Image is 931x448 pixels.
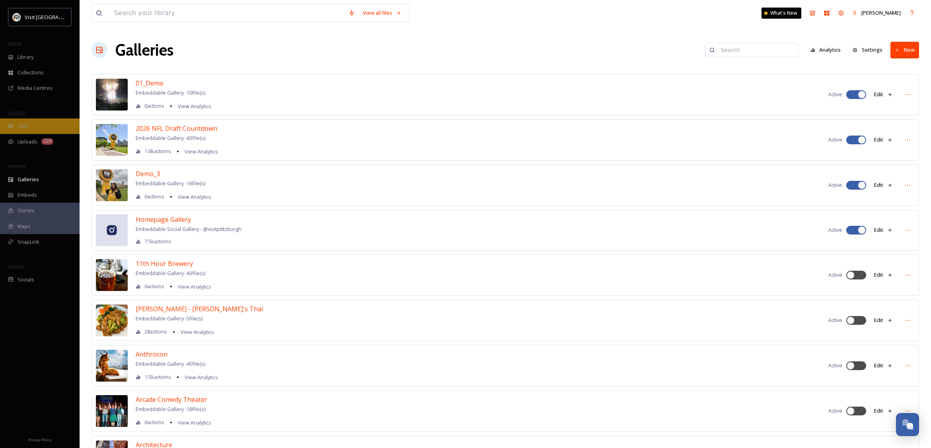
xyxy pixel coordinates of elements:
button: Edit [870,222,896,238]
span: 0 actions [144,283,164,290]
button: Edit [870,267,896,283]
span: View Analytics [178,103,211,110]
span: 1.5k actions [144,373,171,381]
a: View Analytics [177,327,214,337]
img: a0a2bd56-e70c-4733-b126-ccb5d6b7d9db.jpg [96,304,128,336]
span: Anthrocon [136,350,168,359]
span: Demo_3 [136,169,160,178]
span: Embeddable Gallery - 5 file(s) [136,315,203,322]
span: View Analytics [178,419,211,426]
span: Embeddable Gallery - 43 file(s) [136,134,205,142]
span: [PERSON_NAME] [861,9,901,16]
a: View Analytics [174,282,211,291]
span: Arcade Comedy Theater [136,395,207,404]
span: 7.5k actions [144,238,171,245]
span: 0 actions [144,419,164,426]
button: New [890,42,919,58]
button: Edit [870,358,896,373]
img: 59abd8e3-a17b-4b20-b11e-9a0e96f0915e.jpg [96,124,128,156]
button: Edit [870,177,896,193]
input: Search [717,42,794,58]
span: Active [828,91,842,98]
span: Embeddable Gallery - 10 file(s) [136,89,205,96]
a: Analytics [806,42,849,58]
a: View Analytics [174,192,211,202]
img: 505875a0-526e-4228-a6ca-ddc3e1c1bc0c.jpg [96,350,128,382]
span: Visit [GEOGRAPHIC_DATA] [25,13,86,21]
button: Edit [870,312,896,328]
button: Edit [870,132,896,147]
span: Media Centres [18,84,53,92]
span: 11th Hour Brewery [136,259,193,268]
span: View Analytics [178,193,211,200]
span: Uploads [18,138,37,145]
a: View Analytics [181,147,218,156]
span: Active [828,316,842,324]
span: Embeddable Gallery - 16 file(s) [136,180,205,187]
span: COLLECT [8,110,25,116]
span: View Analytics [185,374,218,381]
span: Socials [18,276,34,283]
span: Privacy Policy [28,437,51,442]
img: fb615036-d145-4249-ac0a-64fa58d027c1.jpg [96,79,128,111]
span: 0 actions [144,102,164,110]
a: View all files [359,5,405,21]
span: SOCIALS [8,264,24,270]
div: 120 [41,138,53,145]
span: View Analytics [185,148,218,155]
button: Edit [870,403,896,419]
button: Analytics [806,42,845,58]
span: Active [828,136,842,144]
img: c7fe99b9-23ab-407c-954d-229f90025ac9.jpg [96,259,128,291]
a: What's New [762,8,801,19]
a: View Analytics [174,418,211,427]
a: View Analytics [174,101,211,111]
span: Active [828,226,842,234]
span: 1.6k actions [144,147,171,155]
span: SnapLink [18,238,39,246]
span: Stories [18,207,35,214]
span: Embeddable Social Gallery - @ visitpittsburgh [136,225,242,233]
span: Maps [18,223,31,230]
a: [PERSON_NAME] [848,5,905,21]
a: Privacy Policy [28,434,51,444]
span: Active [828,181,842,189]
a: Settings [849,42,890,58]
img: 67b8f7a1-4a37-4f5f-8861-fd0305bc4d86.jpg [96,395,128,427]
span: 0 actions [144,193,164,200]
button: Open Chat [896,413,919,436]
span: [PERSON_NAME] - [PERSON_NAME]'s Thai [136,304,263,313]
span: Embeddable Gallery - 43 file(s) [136,270,205,277]
span: Active [828,362,842,369]
span: Active [828,407,842,415]
span: View Analytics [178,283,211,290]
span: WIDGETS [8,163,26,169]
span: Embeddable Gallery - 18 file(s) [136,405,205,413]
span: Library [18,53,33,61]
img: unnamed.jpg [13,13,21,21]
span: Homepage Gallery [136,215,191,224]
span: 2026 NFL Draft Countdown [136,124,217,133]
img: f9c026fe-efcc-437c-bf50-97695cfd7316.jpg [96,169,128,201]
a: View Analytics [181,372,218,382]
span: Active [828,271,842,279]
button: Settings [849,42,886,58]
a: Galleries [115,38,173,62]
input: Search your library [110,4,345,22]
span: Galleries [18,176,39,183]
span: Embeddable Gallery - 45 file(s) [136,360,205,367]
span: 01_Demo [136,79,164,87]
span: 28 actions [144,328,167,336]
span: View Analytics [181,328,214,336]
span: UGC [18,122,28,130]
span: Embeds [18,191,37,199]
span: Collections [18,69,44,76]
span: MEDIA [8,41,22,47]
button: Edit [870,87,896,102]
